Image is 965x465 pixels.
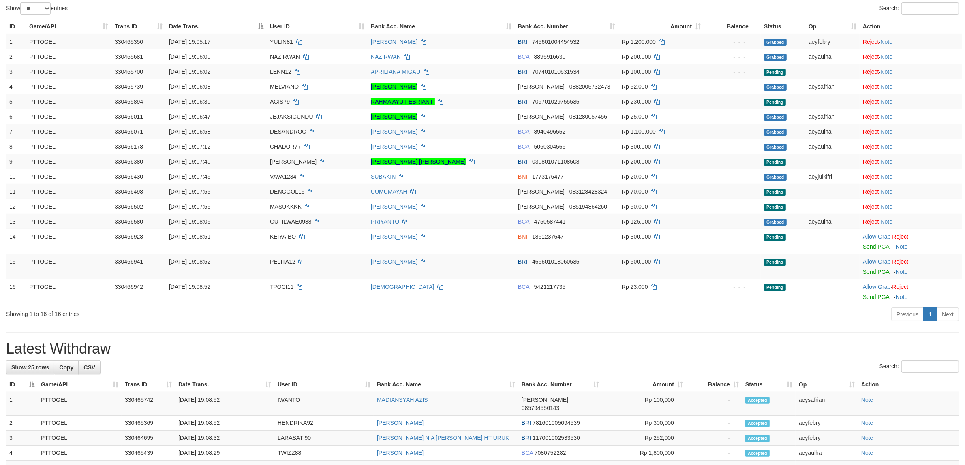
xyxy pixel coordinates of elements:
td: aeyaulha [805,214,860,229]
span: MELVIANO [270,83,299,90]
span: [DATE] 19:06:30 [169,98,210,105]
a: Note [881,83,893,90]
th: Action [858,377,959,392]
td: [DATE] 19:08:52 [175,392,274,416]
span: Grabbed [764,174,787,181]
a: [PERSON_NAME] NIA [PERSON_NAME] HT URUK [377,435,509,441]
td: · [860,279,962,304]
span: KEIYAIBO [270,233,296,240]
span: Accepted [745,397,770,404]
td: PTTOGEL [26,139,111,154]
td: PTTOGEL [26,154,111,169]
a: [PERSON_NAME] [371,143,417,150]
span: Copy [59,364,73,371]
a: Note [861,397,873,403]
th: Date Trans.: activate to sort column descending [166,19,267,34]
span: [DATE] 19:07:56 [169,203,210,210]
div: - - - [707,68,757,76]
span: Copy 1861237647 to clipboard [532,233,564,240]
span: [DATE] 19:08:06 [169,218,210,225]
span: BRI [518,158,527,165]
a: [PERSON_NAME] [371,38,417,45]
div: - - - [707,173,757,181]
span: Copy 083128428324 to clipboard [569,188,607,195]
span: BCA [518,284,529,290]
td: aeysafrian [796,392,858,416]
th: Bank Acc. Name: activate to sort column ascending [374,377,518,392]
a: [PERSON_NAME] [371,113,417,120]
a: Reject [863,38,879,45]
span: BCA [518,218,529,225]
h1: Latest Withdraw [6,341,959,357]
a: Note [881,218,893,225]
span: MASUKKKK [270,203,302,210]
span: [PERSON_NAME] [518,113,565,120]
td: · [860,64,962,79]
span: Grabbed [764,114,787,121]
div: - - - [707,53,757,61]
div: - - - [707,98,757,106]
td: 4 [6,79,26,94]
span: 330466011 [115,113,143,120]
span: Copy 8940496552 to clipboard [534,128,566,135]
td: · [860,199,962,214]
span: [DATE] 19:08:51 [169,233,210,240]
span: BRI [518,68,527,75]
span: 330466580 [115,218,143,225]
span: GUTILWAE0988 [270,218,312,225]
a: [PERSON_NAME] [377,420,424,426]
span: Copy 085194864260 to clipboard [569,203,607,210]
span: BCA [518,128,529,135]
a: Note [881,113,893,120]
a: Reject [863,83,879,90]
span: [DATE] 19:07:46 [169,173,210,180]
th: Trans ID: activate to sort column ascending [111,19,166,34]
input: Search: [901,2,959,15]
td: 3 [6,64,26,79]
th: Trans ID: activate to sort column ascending [122,377,175,392]
th: Action [860,19,962,34]
span: Grabbed [764,129,787,136]
a: Reject [863,68,879,75]
td: · [860,229,962,254]
span: 330466430 [115,173,143,180]
td: · [860,214,962,229]
td: PTTOGEL [26,279,111,304]
td: PTTOGEL [26,49,111,64]
th: Op: activate to sort column ascending [805,19,860,34]
td: · [860,109,962,124]
span: Rp 23.000 [622,284,648,290]
a: Next [937,307,959,321]
a: [PERSON_NAME] [371,233,417,240]
span: NAZIRWAN [270,53,300,60]
a: Note [896,243,908,250]
th: Game/API: activate to sort column ascending [38,377,122,392]
td: · [860,169,962,184]
a: Note [881,188,893,195]
a: Reject [863,188,879,195]
th: Date Trans.: activate to sort column ascending [175,377,274,392]
td: · [860,254,962,279]
td: 6 [6,109,26,124]
td: PTTOGEL [26,94,111,109]
td: PTTOGEL [26,124,111,139]
th: Game/API: activate to sort column ascending [26,19,111,34]
td: 16 [6,279,26,304]
td: aeyaulha [805,49,860,64]
span: Copy 030801071108508 to clipboard [532,158,580,165]
th: Bank Acc. Number: activate to sort column ascending [515,19,618,34]
th: User ID: activate to sort column ascending [274,377,374,392]
span: 330466380 [115,158,143,165]
span: BRI [518,38,527,45]
a: [PERSON_NAME] [371,203,417,210]
span: Grabbed [764,39,787,46]
a: Show 25 rows [6,360,54,374]
span: Pending [764,204,786,211]
span: Copy 466601018060535 to clipboard [532,258,580,265]
td: 1 [6,34,26,49]
div: - - - [707,283,757,291]
td: PTTOGEL [26,254,111,279]
a: Note [881,158,893,165]
td: aeyaulha [805,124,860,139]
span: AGIS79 [270,98,290,105]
